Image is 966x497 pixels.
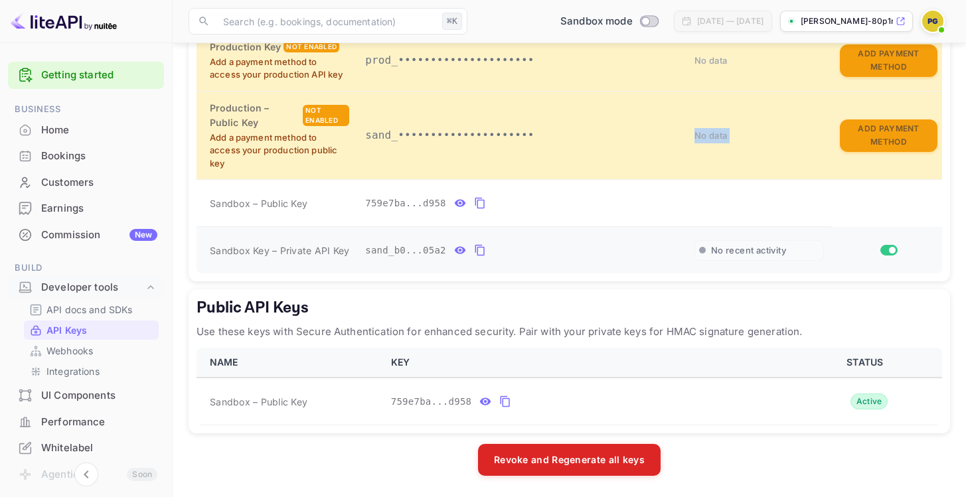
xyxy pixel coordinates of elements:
a: Bookings [8,143,164,168]
th: NAME [197,348,383,378]
a: Add Payment Method [840,129,937,140]
span: 759e7ba...d958 [365,196,446,210]
span: Sandbox – Public Key [210,196,307,210]
h5: Public API Keys [197,297,942,319]
div: Whitelabel [8,435,164,461]
span: 759e7ba...d958 [391,395,472,409]
div: API Keys [24,320,159,340]
p: Use these keys with Secure Authentication for enhanced security. Pair with your private keys for ... [197,324,942,340]
th: KEY [383,348,793,378]
div: Whitelabel [41,441,157,456]
a: Customers [8,170,164,194]
div: CommissionNew [8,222,164,248]
a: Home [8,117,164,142]
span: Sandbox mode [560,14,633,29]
a: Earnings [8,196,164,220]
div: API docs and SDKs [24,300,159,319]
p: API Keys [46,323,87,337]
span: No recent activity [711,245,786,256]
p: Webhooks [46,344,93,358]
button: Add Payment Method [840,44,937,77]
div: Getting started [8,62,164,89]
div: Performance [8,409,164,435]
h6: Production – Public Key [210,101,300,130]
a: CommissionNew [8,222,164,247]
div: Not enabled [283,41,339,52]
div: Webhooks [24,341,159,360]
div: ⌘K [442,13,462,30]
button: Collapse navigation [74,462,98,486]
div: Not enabled [303,105,349,126]
span: No data [694,55,728,66]
span: Sandbox – Public Key [210,395,307,409]
a: Getting started [41,68,157,83]
div: Commission [41,228,157,243]
span: Business [8,102,164,117]
a: Webhooks [29,344,153,358]
img: LiteAPI logo [11,11,117,32]
span: sand_b0...05a2 [365,244,446,257]
table: public api keys table [197,348,942,425]
a: Performance [8,409,164,434]
img: Phani Gorantla [922,11,943,32]
a: Add Payment Method [840,54,937,65]
div: Bookings [41,149,157,164]
div: Developer tools [41,280,144,295]
p: Add a payment method to access your production API key [210,56,349,82]
div: Customers [8,170,164,196]
div: Active [850,393,888,409]
p: Integrations [46,364,100,378]
div: Earnings [8,196,164,222]
button: Revoke and Regenerate all keys [478,444,661,476]
div: New [129,229,157,241]
div: UI Components [41,388,157,403]
div: Bookings [8,143,164,169]
a: API docs and SDKs [29,303,153,317]
span: No data [694,130,728,141]
div: UI Components [8,383,164,409]
span: Sandbox Key – Private API Key [210,245,349,256]
div: Performance [41,415,157,430]
th: STATUS [793,348,942,378]
div: Earnings [41,201,157,216]
div: [DATE] — [DATE] [697,15,764,27]
p: API docs and SDKs [46,303,133,317]
p: [PERSON_NAME]-80p1n.n... [801,15,893,27]
a: Whitelabel [8,435,164,460]
input: Search (e.g. bookings, documentation) [215,8,437,35]
a: API Keys [29,323,153,337]
div: Customers [41,175,157,190]
p: Add a payment method to access your production public key [210,131,349,171]
div: Home [8,117,164,143]
span: Build [8,261,164,275]
p: prod_••••••••••••••••••••• [365,52,679,68]
div: Switch to Production mode [555,14,663,29]
h6: Production Key [210,40,281,54]
button: Add Payment Method [840,119,937,152]
a: Integrations [29,364,153,378]
div: Developer tools [8,276,164,299]
div: Home [41,123,157,138]
p: sand_••••••••••••••••••••• [365,127,679,143]
div: Integrations [24,362,159,381]
a: UI Components [8,383,164,407]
